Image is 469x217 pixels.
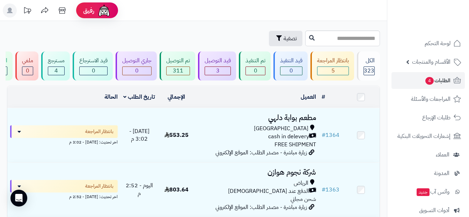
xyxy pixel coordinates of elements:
[166,57,190,65] div: تم التوصيل
[122,57,152,65] div: جاري التوصيل
[48,67,64,75] div: 4
[322,131,325,139] span: #
[391,91,465,107] a: المراجعات والأسئلة
[198,114,316,122] h3: مطعم بوابة دلهي
[164,185,189,194] span: 803.64
[246,57,265,65] div: تم التنفيذ
[322,131,339,139] a: #1364
[268,133,309,141] span: cash in delevery
[317,57,349,65] div: بانتظار المراجعة
[198,168,316,176] h3: شركة نجوم هوازن
[173,66,183,75] span: 311
[391,35,465,52] a: لوحة التحكم
[228,187,309,195] span: الدفع عند [DEMOGRAPHIC_DATA]
[417,188,430,196] span: جديد
[83,6,94,15] span: رفيق
[364,66,374,75] span: 323
[14,51,40,80] a: ملغي 0
[114,51,158,80] a: جاري التوصيل 0
[135,66,139,75] span: 0
[129,127,149,143] span: [DATE] - 3:02 م
[290,66,293,75] span: 0
[397,131,450,141] span: إشعارات التحويلات البنكية
[79,57,108,65] div: قيد الاسترجاع
[269,31,302,46] button: تصفية
[168,93,185,101] a: الإجمالي
[391,183,465,200] a: وآتس آبجديد
[356,51,381,80] a: الكل323
[254,125,308,133] span: [GEOGRAPHIC_DATA]
[167,67,190,75] div: 311
[391,109,465,126] a: طلبات الإرجاع
[322,185,325,194] span: #
[71,51,114,80] a: قيد الاسترجاع 0
[391,165,465,182] a: المدونة
[317,67,349,75] div: 5
[434,168,449,178] span: المدونة
[85,183,113,190] span: بانتظار المراجعة
[26,66,29,75] span: 0
[97,3,111,17] img: ai-face.png
[309,51,356,80] a: بانتظار المراجعة 5
[246,67,265,75] div: 0
[158,51,197,80] a: تم التوصيل 311
[85,128,113,135] span: بانتظار المراجعة
[331,66,335,75] span: 5
[391,128,465,145] a: إشعارات التحويلات البنكية
[425,77,434,85] span: 4
[205,57,231,65] div: قيد التوصيل
[280,67,302,75] div: 0
[411,94,450,104] span: المراجعات والأسئلة
[40,51,71,80] a: مسترجع 4
[197,51,237,80] a: قيد التوصيل 3
[322,185,339,194] a: #1363
[419,205,449,215] span: أدوات التسويق
[254,66,257,75] span: 0
[280,57,302,65] div: قيد التنفيذ
[205,67,230,75] div: 3
[164,131,189,139] span: 553.25
[364,57,375,65] div: الكل
[92,66,95,75] span: 0
[215,203,307,211] span: زيارة مباشرة - مصدر الطلب: الموقع الإلكتروني
[436,150,449,160] span: العملاء
[104,93,118,101] a: الحالة
[391,72,465,89] a: الطلبات4
[294,179,308,187] span: الرياض
[10,138,118,145] div: اخر تحديث: [DATE] - 3:02 م
[284,34,297,43] span: تصفية
[19,3,36,19] a: تحديثات المنصة
[425,76,450,85] span: الطلبات
[216,66,220,75] span: 3
[237,51,272,80] a: تم التنفيذ 0
[126,181,153,198] span: اليوم - 2:52 م
[48,57,65,65] div: مسترجع
[10,192,118,200] div: اخر تحديث: [DATE] - 2:52 م
[10,190,27,206] div: Open Intercom Messenger
[123,93,155,101] a: تاريخ الطلب
[123,67,151,75] div: 0
[322,93,325,101] a: #
[215,148,307,157] span: زيارة مباشرة - مصدر الطلب: الموقع الإلكتروني
[422,113,450,122] span: طلبات الإرجاع
[291,195,316,203] span: شحن مجاني
[22,57,33,65] div: ملغي
[272,51,309,80] a: قيد التنفيذ 0
[301,93,316,101] a: العميل
[54,66,58,75] span: 4
[80,67,107,75] div: 0
[22,67,33,75] div: 0
[391,146,465,163] a: العملاء
[274,140,316,149] span: FREE SHIPMENT
[412,57,450,67] span: الأقسام والمنتجات
[425,38,450,48] span: لوحة التحكم
[416,187,449,197] span: وآتس آب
